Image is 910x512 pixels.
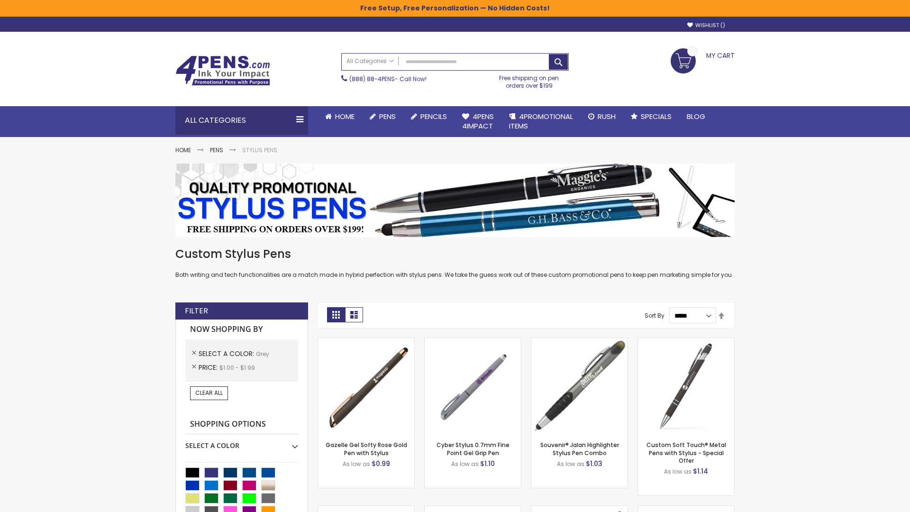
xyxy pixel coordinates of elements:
[175,247,735,262] h1: Custom Stylus Pens
[501,106,581,137] a: 4PROMOTIONALITEMS
[490,71,569,90] div: Free shipping on pen orders over $199
[219,364,255,372] span: $1.00 - $1.99
[540,441,619,457] a: Souvenir® Jalan Highlighter Stylus Pen Combo
[451,460,479,468] span: As low as
[645,311,664,320] label: Sort By
[462,111,494,131] span: 4Pens 4impact
[646,441,726,464] a: Custom Soft Touch® Metal Pens with Stylus - Special Offer
[175,164,735,237] img: Stylus Pens
[185,434,298,450] div: Select A Color
[531,338,628,346] a: Souvenir® Jalan Highlighter Stylus Pen Combo-Grey
[425,338,521,434] img: Cyber Stylus 0.7mm Fine Point Gel Grip Pen-Grey
[362,106,403,127] a: Pens
[693,466,708,476] span: $1.14
[175,146,191,154] a: Home
[379,111,396,121] span: Pens
[437,441,510,457] a: Cyber Stylus 0.7mm Fine Point Gel Grip Pen
[185,320,298,339] strong: Now Shopping by
[343,460,370,468] span: As low as
[581,106,623,127] a: Rush
[349,75,427,83] span: - Call Now!
[185,414,298,435] strong: Shopping Options
[346,57,394,65] span: All Categories
[175,55,270,86] img: 4Pens Custom Pens and Promotional Products
[335,111,355,121] span: Home
[586,459,602,468] span: $1.03
[557,460,584,468] span: As low as
[372,459,390,468] span: $0.99
[199,349,256,358] span: Select A Color
[195,389,223,397] span: Clear All
[687,22,725,29] a: Wishlist
[327,307,345,322] strong: Grid
[210,146,223,154] a: Pens
[638,338,734,346] a: Custom Soft Touch® Metal Pens with Stylus-Grey
[638,338,734,434] img: Custom Soft Touch® Metal Pens with Stylus-Grey
[190,386,228,400] a: Clear All
[185,306,208,316] strong: Filter
[509,111,573,131] span: 4PROMOTIONAL ITEMS
[598,111,616,121] span: Rush
[242,146,277,154] strong: Stylus Pens
[318,338,414,346] a: Gazelle Gel Softy Rose Gold Pen with Stylus-Grey
[256,350,269,358] span: Grey
[641,111,672,121] span: Specials
[679,106,713,127] a: Blog
[687,111,705,121] span: Blog
[664,467,692,475] span: As low as
[480,459,495,468] span: $1.10
[623,106,679,127] a: Specials
[175,247,735,279] div: Both writing and tech functionalities are a match made in hybrid perfection with stylus pens. We ...
[199,363,219,372] span: Price
[342,54,399,69] a: All Categories
[403,106,455,127] a: Pencils
[318,106,362,127] a: Home
[349,75,395,83] a: (888) 88-4PENS
[326,441,407,457] a: Gazelle Gel Softy Rose Gold Pen with Stylus
[420,111,447,121] span: Pencils
[318,338,414,434] img: Gazelle Gel Softy Rose Gold Pen with Stylus-Grey
[455,106,501,137] a: 4Pens4impact
[531,338,628,434] img: Souvenir® Jalan Highlighter Stylus Pen Combo-Grey
[425,338,521,346] a: Cyber Stylus 0.7mm Fine Point Gel Grip Pen-Grey
[175,106,308,135] div: All Categories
